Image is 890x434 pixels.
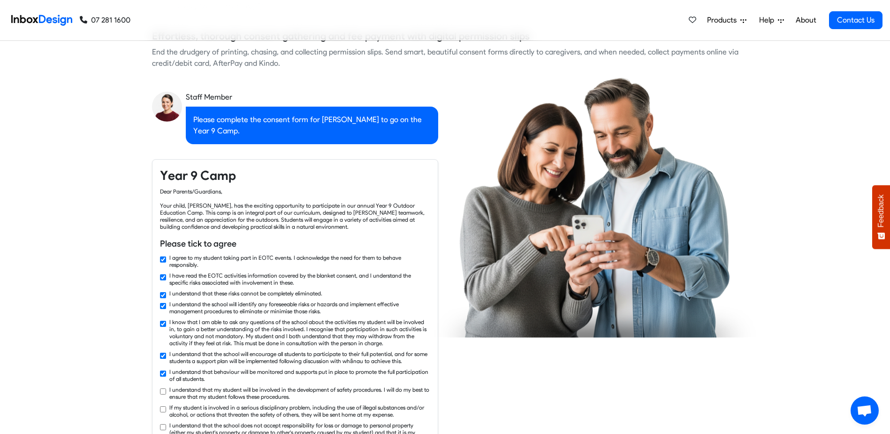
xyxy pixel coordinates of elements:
[160,238,430,250] h6: Please tick to agree
[169,290,322,297] label: I understand that these risks cannot be completely eliminated.
[759,15,778,26] span: Help
[169,272,430,286] label: I have read the EOTC activities information covered by the blanket consent, and I understand the ...
[169,350,430,364] label: I understand that the school will encourage all students to participate to their full potential, ...
[829,11,882,29] a: Contact Us
[707,15,740,26] span: Products
[152,46,738,69] div: End the drudgery of printing, chasing, and collecting permission slips. Send smart, beautiful con...
[872,185,890,249] button: Feedback - Show survey
[851,396,879,425] div: Open chat
[169,301,430,315] label: I understand the school will identify any foreseeable risks or hazards and implement effective ma...
[703,11,750,30] a: Products
[160,167,430,184] h4: Year 9 Camp
[169,318,430,347] label: I know that I am able to ask any questions of the school about the activities my student will be ...
[186,107,438,144] div: Please complete the consent form for [PERSON_NAME] to go on the Year 9 Camp.
[877,194,885,227] span: Feedback
[152,92,182,122] img: staff_avatar.png
[755,11,788,30] a: Help
[160,188,430,230] div: Dear Parents/Guardians, Your child, [PERSON_NAME], has the exciting opportunity to participate in...
[80,15,130,26] a: 07 281 1600
[169,254,430,268] label: I agree to my student taking part in EOTC events. I acknowledge the need for them to behave respo...
[169,368,430,382] label: I understand that behaviour will be monitored and supports put in place to promote the full parti...
[169,404,430,418] label: If my student is involved in a serious disciplinary problem, including the use of illegal substan...
[169,386,430,400] label: I understand that my student will be involved in the development of safety procedures. I will do ...
[434,77,756,337] img: parents_using_phone.png
[186,92,438,103] div: Staff Member
[793,11,819,30] a: About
